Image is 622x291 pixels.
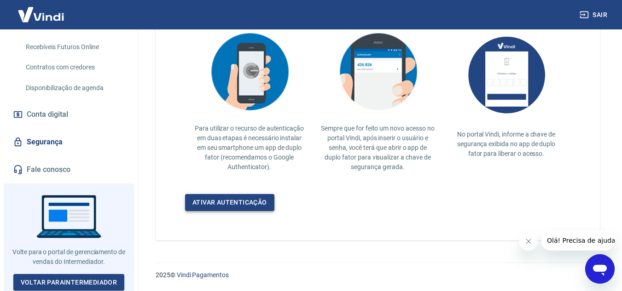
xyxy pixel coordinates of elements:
a: Segurança [11,132,127,152]
iframe: Mensagem da empresa [541,230,615,251]
img: Vindi [11,0,71,29]
img: AUbNX1O5CQAAAABJRU5ErkJggg== [460,27,552,122]
p: No portal Vindi, informe a chave de segurança exibida no app de duplo fator para liberar o acesso. [449,130,563,159]
span: Olá! Precisa de ajuda? [6,6,77,14]
img: explication-mfa2.908d58f25590a47144d3.png [203,27,296,116]
a: Contratos com credores [22,58,127,77]
a: Voltar paraIntermediador [13,274,125,291]
p: 2025 © [156,270,600,280]
iframe: Botão para abrir a janela de mensagens [585,254,615,284]
a: Vindi Pagamentos [177,271,229,279]
a: Conta digital [11,104,127,125]
p: Para utilizar o recurso de autenticação em duas etapas é necessário instalar em seu smartphone um... [192,124,306,172]
a: Ativar autenticação [185,194,274,211]
p: Sempre que for feito um novo acesso no portal Vindi, após inserir o usuário e senha, você terá qu... [321,124,435,172]
a: Disponibilização de agenda [22,79,127,97]
a: Recebíveis Futuros Online [22,38,127,57]
iframe: Fechar mensagem [519,232,538,251]
span: Conta digital [27,108,68,121]
img: explication-mfa3.c449ef126faf1c3e3bb9.png [332,27,424,116]
a: Fale conosco [11,160,127,180]
button: Sair [578,6,611,23]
